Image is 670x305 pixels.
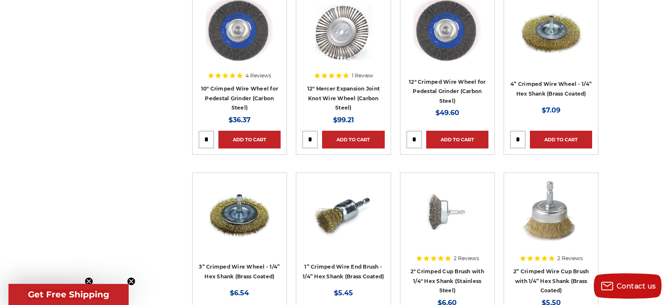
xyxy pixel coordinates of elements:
[409,79,486,104] a: 12" Crimped Wire Wheel for Pedestal Grinder (Carbon Steel)
[411,268,484,294] a: 2" Crimped Cup Brush with 1/4" Hex Shank (Stainless Steel)
[206,179,273,247] img: 3 inch brass coated crimped wire wheel
[303,3,383,64] img: 12" Expansion Joint Wire Wheel
[406,179,488,261] a: 2" Crimped Cup Brush 193220B
[303,264,384,280] a: 1” Crimped Wire End Brush - 1/4” Hex Shank (Brass Coated)
[218,131,281,148] a: Add to Cart
[230,289,249,297] span: $6.54
[85,277,93,286] button: Close teaser
[510,179,592,261] a: 2" brass crimped wire cup brush with 1/4" hex shank
[229,116,251,124] span: $36.37
[8,284,129,305] div: Get Free ShippingClose teaser
[334,289,353,297] span: $5.45
[199,264,280,280] a: 3” Crimped Wire Wheel - 1/4” Hex Shank (Brass Coated)
[594,273,662,299] button: Contact us
[530,131,592,148] a: Add to Cart
[199,179,281,261] a: 3 inch brass coated crimped wire wheel
[617,282,656,290] span: Contact us
[513,268,589,294] a: 2” Crimped Wire Cup Brush with 1/4” Hex Shank (Brass Coated)
[333,116,354,124] span: $99.21
[542,106,560,114] span: $7.09
[302,179,384,261] a: brass coated 1 inch end brush
[426,131,488,148] a: Add to Cart
[127,277,135,286] button: Close teaser
[436,109,459,117] span: $49.60
[414,179,481,247] img: 2" Crimped Cup Brush 193220B
[28,289,109,300] span: Get Free Shipping
[322,131,384,148] a: Add to Cart
[309,179,377,247] img: brass coated 1 inch end brush
[510,81,592,97] a: 4” Crimped Wire Wheel - 1/4” Hex Shank (Brass Coated)
[201,85,278,111] a: 10" Crimped Wire Wheel for Pedestal Grinder (Carbon Steel)
[517,179,585,247] img: 2" brass crimped wire cup brush with 1/4" hex shank
[307,85,380,111] a: 12" Mercer Expansion Joint Knot Wire Wheel (Carbon Steel)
